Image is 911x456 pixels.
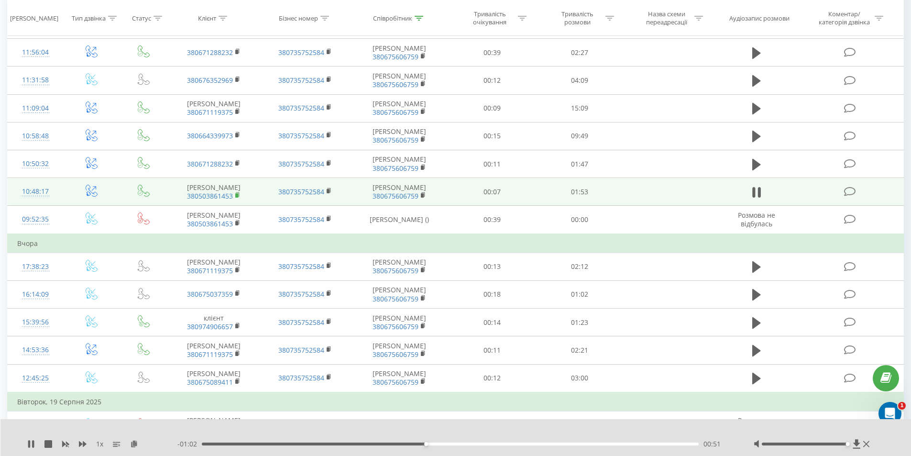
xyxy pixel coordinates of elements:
div: Тривалість очікування [464,10,516,26]
td: 00:12 [449,67,536,94]
div: Клієнт [198,14,216,22]
td: 00:11 [449,336,536,364]
td: 15:09 [536,94,624,122]
td: 00:12 [449,364,536,392]
div: 16:14:09 [17,285,54,304]
a: 380671288232 [187,159,233,168]
td: [PERSON_NAME] [168,178,259,206]
td: 00:39 [449,206,536,234]
td: 00:39 [449,39,536,67]
div: 11:56:04 [17,43,54,62]
td: 02:12 [536,253,624,280]
a: 380675606759 [373,378,418,387]
span: 1 [898,402,906,410]
a: 380735752584 [278,215,324,224]
a: 380676352969 [187,76,233,85]
a: 380735752584 [278,289,324,299]
td: [PERSON_NAME] [351,67,449,94]
td: [PERSON_NAME] [351,122,449,150]
div: Accessibility label [424,442,428,446]
a: 380675606759 [373,52,418,61]
a: 380735752584 [278,103,324,112]
td: 00:15 [449,122,536,150]
a: 380735752584 [278,48,324,57]
td: 01:23 [536,309,624,336]
td: [PERSON_NAME] [351,253,449,280]
span: 00:51 [703,439,721,449]
a: 380974906657 [187,322,233,331]
td: клієнт [168,309,259,336]
span: - 01:02 [177,439,202,449]
div: Статус [132,14,151,22]
a: 380675606759 [373,135,418,145]
a: 380735752584 [278,373,324,382]
div: Співробітник [373,14,412,22]
td: 00:14 [449,309,536,336]
a: 380675606759 [373,266,418,275]
div: Аудіозапис розмови [729,14,790,22]
td: [PERSON_NAME] [168,206,259,234]
td: 02:21 [536,336,624,364]
td: 00:09 [449,94,536,122]
td: [PERSON_NAME] () [351,411,449,439]
td: [PERSON_NAME] [351,309,449,336]
a: 380735752584 [278,345,324,355]
div: Accessibility label [846,442,850,446]
div: 10:50:32 [17,155,54,173]
a: 380664339973 [187,131,233,140]
a: 380735752584 [278,159,324,168]
td: [PERSON_NAME] [351,150,449,178]
div: Назва схеми переадресації [641,10,692,26]
a: 380671119375 [187,350,233,359]
td: [PERSON_NAME] [351,280,449,308]
a: 380503861453 [187,219,233,228]
td: 00:00 [536,206,624,234]
span: Розмова не відбулась [738,211,775,228]
td: [PERSON_NAME] [351,178,449,206]
a: 380675606759 [373,164,418,173]
td: 04:09 [536,67,624,94]
td: [PERSON_NAME] [351,336,449,364]
td: 01:53 [536,178,624,206]
td: 00:00 [536,411,624,439]
div: Тип дзвінка [72,14,106,22]
td: 00:07 [449,178,536,206]
td: Вівторок, 19 Серпня 2025 [8,392,904,412]
td: [PERSON_NAME] [168,253,259,280]
a: 380671119375 [187,108,233,117]
a: 380735752584 [278,131,324,140]
a: 380735752584 [278,262,324,271]
td: [PERSON_NAME] [168,364,259,392]
span: 1 x [96,439,103,449]
td: 09:49 [536,122,624,150]
div: 14:53:36 [17,341,54,359]
td: 00:13 [449,253,536,280]
td: 03:00 [536,364,624,392]
td: 00:18 [449,280,536,308]
td: [PERSON_NAME] [351,364,449,392]
div: 10:48:17 [17,182,54,201]
div: 17:38:23 [17,257,54,276]
div: Тривалість розмови [552,10,603,26]
a: 380671288232 [187,48,233,57]
div: 11:09:04 [17,99,54,118]
td: 00:11 [449,150,536,178]
a: 380675037359 [187,289,233,299]
a: 380735752584 [278,318,324,327]
td: 02:27 [536,39,624,67]
div: 11:31:58 [17,71,54,89]
td: Вчора [8,234,904,253]
a: 380675606759 [373,322,418,331]
td: 00:08 [449,411,536,439]
a: 380675606759 [373,108,418,117]
td: [PERSON_NAME] [168,411,259,439]
div: 09:52:35 [17,210,54,229]
td: 01:02 [536,280,624,308]
td: [PERSON_NAME] [168,336,259,364]
td: [PERSON_NAME] () [351,206,449,234]
a: 380735752584 [278,76,324,85]
div: 12:45:25 [17,369,54,388]
iframe: Intercom live chat [878,402,901,425]
div: [PERSON_NAME] [10,14,58,22]
a: 380675089411 [187,378,233,387]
